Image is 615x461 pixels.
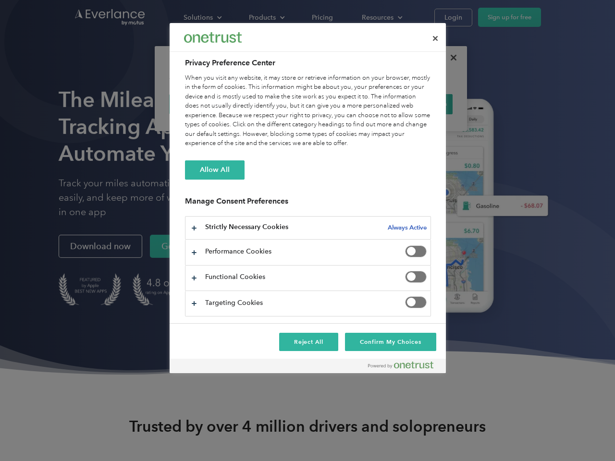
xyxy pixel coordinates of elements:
[279,333,339,351] button: Reject All
[184,28,242,47] div: Everlance
[368,361,441,373] a: Powered by OneTrust Opens in a new Tab
[170,23,446,373] div: Preference center
[185,73,431,148] div: When you visit any website, it may store or retrieve information on your browser, mostly in the f...
[170,23,446,373] div: Privacy Preference Center
[425,28,446,49] button: Close
[345,333,436,351] button: Confirm My Choices
[185,160,245,180] button: Allow All
[185,57,431,69] h2: Privacy Preference Center
[184,32,242,42] img: Everlance
[185,196,431,211] h3: Manage Consent Preferences
[368,361,433,369] img: Powered by OneTrust Opens in a new Tab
